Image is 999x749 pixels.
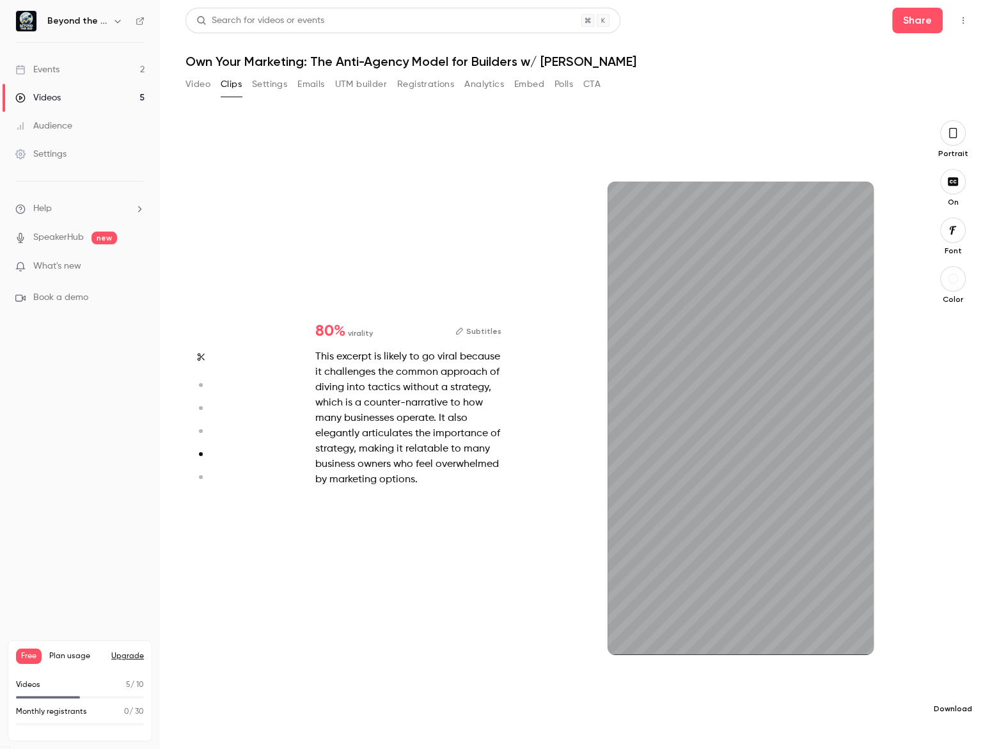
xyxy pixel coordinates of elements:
[397,74,454,95] button: Registrations
[932,294,973,304] p: Color
[124,706,144,718] p: / 30
[932,148,973,159] p: Portrait
[932,197,973,207] p: On
[15,91,61,104] div: Videos
[464,74,504,95] button: Analytics
[16,11,36,31] img: Beyond the Bid
[33,231,84,244] a: SpeakerHub
[33,260,81,273] span: What's new
[47,15,107,28] h6: Beyond the Bid
[221,74,242,95] button: Clips
[315,324,345,339] span: 80 %
[111,651,144,661] button: Upgrade
[33,291,88,304] span: Book a demo
[16,679,40,691] p: Videos
[91,232,117,244] span: new
[129,261,145,272] iframe: Noticeable Trigger
[932,246,973,256] p: Font
[126,681,130,689] span: 5
[252,74,287,95] button: Settings
[15,120,72,132] div: Audience
[932,704,973,714] p: Download
[297,74,324,95] button: Emails
[15,63,59,76] div: Events
[49,651,104,661] span: Plan usage
[315,349,501,487] div: This excerpt is likely to go viral because it challenges the common approach of diving into tacti...
[16,706,87,718] p: Monthly registrants
[124,708,129,716] span: 0
[555,74,573,95] button: Polls
[514,74,544,95] button: Embed
[892,8,943,33] button: Share
[16,649,42,664] span: Free
[185,74,210,95] button: Video
[185,54,973,69] h1: Own Your Marketing: The Anti-Agency Model for Builders w/ [PERSON_NAME]
[33,202,52,216] span: Help
[335,74,387,95] button: UTM builder
[15,202,145,216] li: help-dropdown-opener
[126,679,144,691] p: / 10
[196,14,324,28] div: Search for videos or events
[583,74,601,95] button: CTA
[953,10,973,31] button: Top Bar Actions
[15,148,67,161] div: Settings
[455,324,501,339] button: Subtitles
[348,327,373,339] span: virality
